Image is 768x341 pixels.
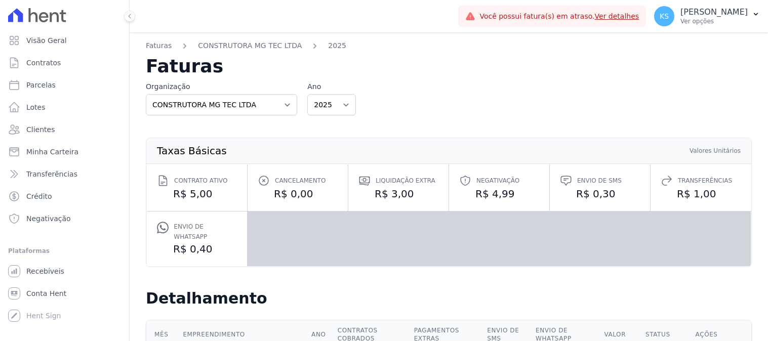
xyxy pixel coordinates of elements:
dd: R$ 1,00 [661,187,741,201]
span: Cancelamento [275,176,326,186]
span: Envio de Whatsapp [174,222,237,242]
span: Negativação [26,214,71,224]
a: Faturas [146,40,172,51]
span: Lotes [26,102,46,112]
a: Recebíveis [4,261,125,281]
dd: R$ 3,00 [358,187,438,201]
span: Recebíveis [26,266,64,276]
span: Transferências [678,176,732,186]
a: Visão Geral [4,30,125,51]
span: Parcelas [26,80,56,90]
span: Crédito [26,191,52,201]
dd: R$ 0,40 [157,242,237,256]
a: CONSTRUTORA MG TEC LTDA [198,40,302,51]
span: Contratos [26,58,61,68]
dd: R$ 4,99 [459,187,539,201]
dd: R$ 5,00 [157,187,237,201]
a: 2025 [328,40,346,51]
span: Minha Carteira [26,147,78,157]
a: Crédito [4,186,125,206]
span: Negativação [476,176,519,186]
p: Ver opções [680,17,748,25]
a: Minha Carteira [4,142,125,162]
th: Taxas Básicas [156,146,227,155]
span: Liquidação extra [376,176,435,186]
span: Envio de SMS [577,176,622,186]
h2: Detalhamento [146,289,752,308]
a: Negativação [4,208,125,229]
label: Organização [146,81,297,92]
a: Lotes [4,97,125,117]
dd: R$ 0,00 [258,187,338,201]
span: Transferências [26,169,77,179]
a: Parcelas [4,75,125,95]
label: Ano [307,81,356,92]
span: Você possui fatura(s) em atraso. [479,11,639,22]
span: KS [660,13,669,20]
a: Ver detalhes [595,12,639,20]
dd: R$ 0,30 [560,187,640,201]
h2: Faturas [146,57,752,75]
a: Clientes [4,119,125,140]
button: KS [PERSON_NAME] Ver opções [646,2,768,30]
a: Transferências [4,164,125,184]
div: Plataformas [8,245,121,257]
p: [PERSON_NAME] [680,7,748,17]
span: Clientes [26,124,55,135]
a: Contratos [4,53,125,73]
th: Valores Unitários [689,146,741,155]
span: Conta Hent [26,288,66,299]
nav: Breadcrumb [146,40,752,57]
a: Conta Hent [4,283,125,304]
span: Visão Geral [26,35,67,46]
span: Contrato ativo [174,176,227,186]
